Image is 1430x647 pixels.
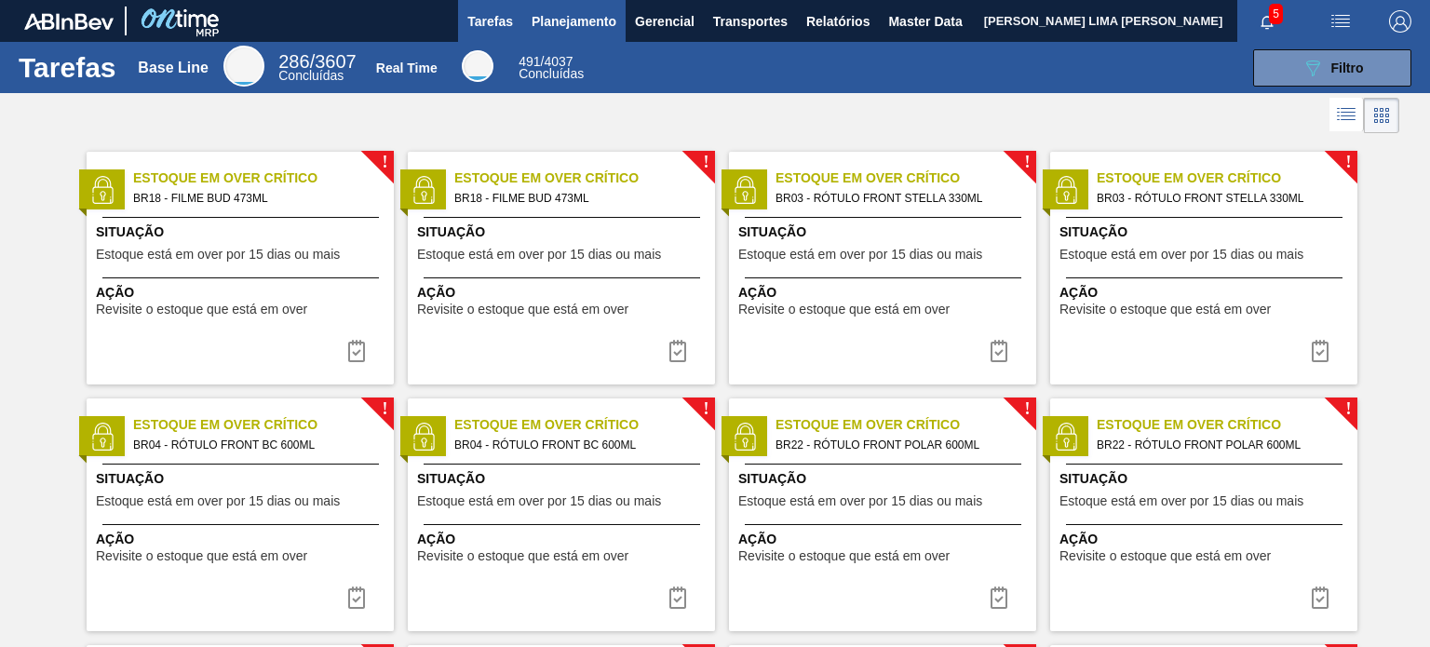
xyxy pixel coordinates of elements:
img: TNhmsLtSVTkK8tSr43FrP2fwEKptu5GPRR3wAAAABJRU5ErkJggg== [24,13,114,30]
span: BR18 - FILME BUD 473ML [454,188,700,209]
span: Ação [738,283,1032,303]
span: ! [382,155,387,169]
button: icon-task complete [1298,579,1342,616]
div: Completar tarefa: 30158996 [1298,579,1342,616]
div: Visão em Lista [1329,98,1364,133]
img: status [410,176,438,204]
span: Revisite o estoque que está em over [738,303,950,317]
span: Ação [1059,283,1353,303]
span: BR03 - RÓTULO FRONT STELLA 330ML [1097,188,1342,209]
span: BR04 - RÓTULO FRONT BC 600ML [133,435,379,455]
span: Situação [738,222,1032,242]
span: ! [703,402,708,416]
span: Master Data [888,10,962,33]
div: Real Time [462,50,493,82]
button: icon-task complete [334,332,379,370]
div: Completar tarefa: 30158996 [977,579,1021,616]
span: Situação [1059,222,1353,242]
button: icon-task complete [655,332,700,370]
span: Ação [417,283,710,303]
img: Logout [1389,10,1411,33]
div: Completar tarefa: 30158993 [334,332,379,370]
img: status [88,176,116,204]
span: Estoque em Over Crítico [1097,415,1357,435]
div: Real Time [376,61,438,75]
span: ! [1024,402,1030,416]
span: Situação [96,222,389,242]
button: icon-task complete [977,332,1021,370]
div: Completar tarefa: 30158995 [334,579,379,616]
span: ! [1345,402,1351,416]
span: / 3607 [278,51,356,72]
span: Situação [738,469,1032,489]
div: Base Line [223,46,264,87]
span: Relatórios [806,10,870,33]
span: ! [382,402,387,416]
span: Revisite o estoque que está em over [1059,549,1271,563]
button: icon-task complete [655,579,700,616]
button: icon-task complete [1298,332,1342,370]
h1: Tarefas [19,57,116,78]
img: status [410,423,438,451]
span: Situação [96,469,389,489]
img: icon-task complete [667,340,689,362]
span: ! [1024,155,1030,169]
img: status [1052,423,1080,451]
div: Real Time [519,56,584,80]
span: Estoque está em over por 15 dias ou mais [96,494,340,508]
img: icon-task complete [988,340,1010,362]
span: Estoque em Over Crítico [454,415,715,435]
span: Revisite o estoque que está em over [417,303,628,317]
span: Planejamento [532,10,616,33]
span: Transportes [713,10,788,33]
span: Revisite o estoque que está em over [417,549,628,563]
div: Completar tarefa: 30158993 [655,332,700,370]
span: BR03 - RÓTULO FRONT STELLA 330ML [776,188,1021,209]
div: Base Line [138,60,209,76]
span: 5 [1269,4,1283,24]
span: Ação [417,530,710,549]
img: status [731,176,759,204]
span: Estoque está em over por 15 dias ou mais [96,248,340,262]
span: / 4037 [519,54,573,69]
span: Situação [417,222,710,242]
span: Estoque em Over Crítico [133,415,394,435]
span: Ação [96,283,389,303]
div: Visão em Cards [1364,98,1399,133]
span: Filtro [1331,61,1364,75]
span: Revisite o estoque que está em over [738,549,950,563]
span: Estoque está em over por 15 dias ou mais [738,494,982,508]
button: icon-task complete [977,579,1021,616]
div: Completar tarefa: 30158994 [977,332,1021,370]
button: icon-task complete [334,579,379,616]
span: BR22 - RÓTULO FRONT POLAR 600ML [776,435,1021,455]
div: Completar tarefa: 30158995 [655,579,700,616]
span: BR22 - RÓTULO FRONT POLAR 600ML [1097,435,1342,455]
span: Concluídas [519,66,584,81]
img: icon-task complete [345,586,368,609]
span: Estoque em Over Crítico [133,168,394,188]
img: icon-task complete [1309,340,1331,362]
span: Estoque em Over Crítico [776,168,1036,188]
img: status [88,423,116,451]
span: Estoque está em over por 15 dias ou mais [417,248,661,262]
span: Estoque em Over Crítico [1097,168,1357,188]
span: BR18 - FILME BUD 473ML [133,188,379,209]
span: Situação [1059,469,1353,489]
span: Concluídas [278,68,344,83]
img: icon-task complete [988,586,1010,609]
img: status [1052,176,1080,204]
img: status [731,423,759,451]
div: Completar tarefa: 30158994 [1298,332,1342,370]
span: Ação [738,530,1032,549]
img: icon-task complete [345,340,368,362]
span: Situação [417,469,710,489]
span: ! [1345,155,1351,169]
span: ! [703,155,708,169]
div: Base Line [278,54,356,82]
img: icon-task complete [1309,586,1331,609]
span: Estoque está em over por 15 dias ou mais [417,494,661,508]
span: BR04 - RÓTULO FRONT BC 600ML [454,435,700,455]
span: Revisite o estoque que está em over [96,303,307,317]
span: Estoque em Over Crítico [454,168,715,188]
